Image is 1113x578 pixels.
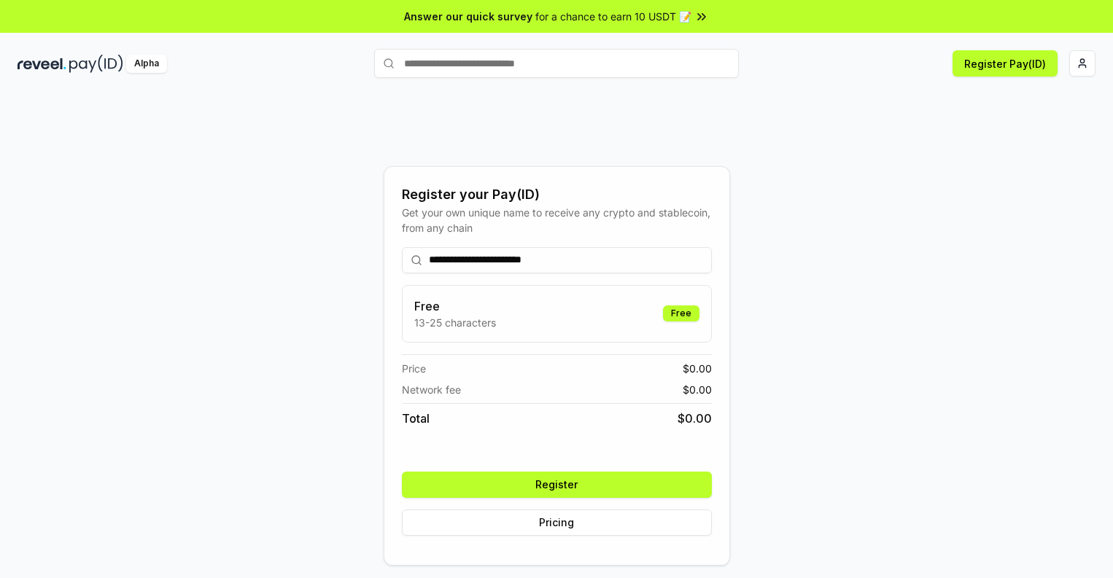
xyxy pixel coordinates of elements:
[69,55,123,73] img: pay_id
[414,315,496,330] p: 13-25 characters
[678,410,712,427] span: $ 0.00
[402,410,430,427] span: Total
[414,297,496,315] h3: Free
[402,205,712,235] div: Get your own unique name to receive any crypto and stablecoin, from any chain
[126,55,167,73] div: Alpha
[402,509,712,536] button: Pricing
[402,472,712,498] button: Register
[402,382,461,397] span: Network fee
[402,361,426,376] span: Price
[402,184,712,205] div: Register your Pay(ID)
[663,305,699,321] div: Free
[535,9,691,24] span: for a chance to earn 10 USDT 📝
[683,361,712,376] span: $ 0.00
[953,50,1058,77] button: Register Pay(ID)
[18,55,66,73] img: reveel_dark
[404,9,532,24] span: Answer our quick survey
[683,382,712,397] span: $ 0.00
